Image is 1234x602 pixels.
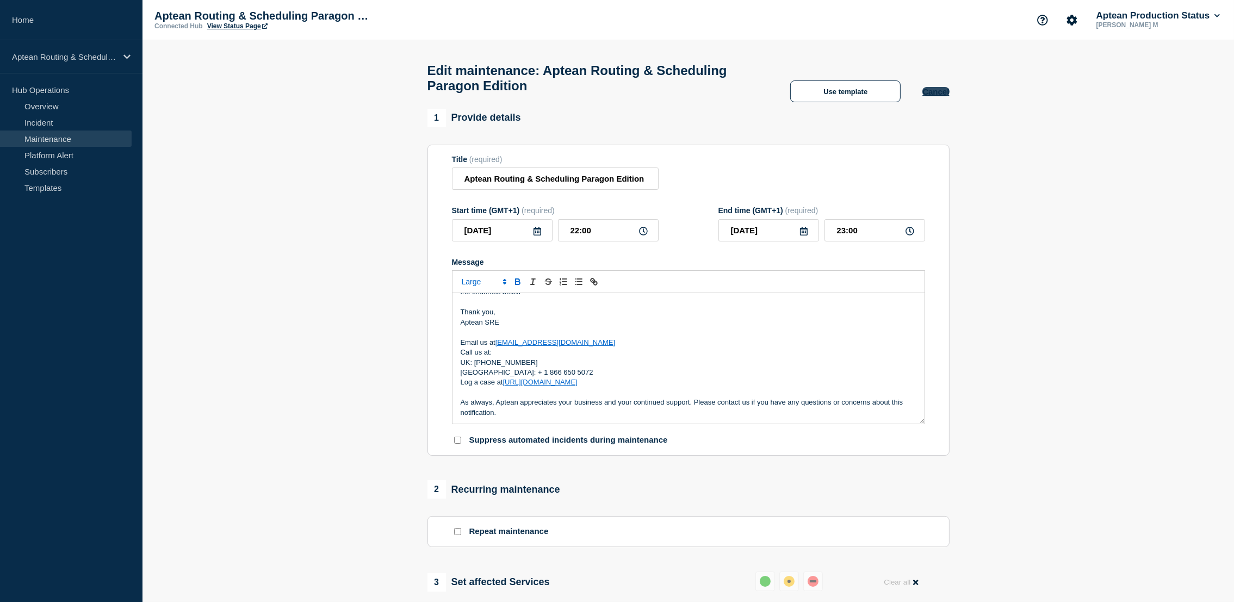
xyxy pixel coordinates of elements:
[503,378,578,386] a: [URL][DOMAIN_NAME]
[427,109,446,127] span: 1
[427,480,560,499] div: Recurring maintenance
[154,22,203,30] p: Connected Hub
[461,347,916,357] p: Call us at:
[760,576,771,587] div: up
[877,572,925,593] button: Clear all
[457,275,510,288] span: Font size
[452,219,553,241] input: YYYY-MM-DD
[469,526,549,537] p: Repeat maintenance
[803,572,823,591] button: down
[461,377,916,387] p: Log a case at
[824,219,925,241] input: HH:MM
[525,275,541,288] button: Toggle italic text
[452,155,659,164] div: Title
[427,109,521,127] div: Provide details
[461,318,916,327] p: Aptean SRE
[461,307,916,317] p: Thank you,
[452,258,925,266] div: Message
[784,576,795,587] div: affected
[1094,21,1207,29] p: [PERSON_NAME] M
[427,573,550,592] div: Set affected Services
[207,22,268,30] a: View Status Page
[522,206,555,215] span: (required)
[461,398,916,418] p: As always, Aptean appreciates your business and your continued support. Please contact us if you ...
[558,219,659,241] input: HH:MM
[755,572,775,591] button: up
[808,576,818,587] div: down
[495,338,615,346] a: [EMAIL_ADDRESS][DOMAIN_NAME]
[461,338,916,347] p: Email us at
[452,206,659,215] div: Start time (GMT+1)
[785,206,818,215] span: (required)
[469,435,668,445] p: Suppress automated incidents during maintenance
[586,275,602,288] button: Toggle link
[1061,9,1083,32] button: Account settings
[469,155,503,164] span: (required)
[461,368,916,377] p: [GEOGRAPHIC_DATA]: + 1 866 650 5072
[556,275,571,288] button: Toggle ordered list
[790,80,901,102] button: Use template
[1031,9,1054,32] button: Support
[718,219,819,241] input: YYYY-MM-DD
[452,167,659,190] input: Title
[454,528,461,535] input: Repeat maintenance
[427,480,446,499] span: 2
[427,573,446,592] span: 3
[461,358,916,368] p: UK: [PHONE_NUMBER]
[922,87,949,96] button: Cancel
[571,275,586,288] button: Toggle bulleted list
[779,572,799,591] button: affected
[427,63,769,94] h1: Edit maintenance: Aptean Routing & Scheduling Paragon Edition
[1094,10,1222,21] button: Aptean Production Status
[154,10,372,22] p: Aptean Routing & Scheduling Paragon Edition
[541,275,556,288] button: Toggle strikethrough text
[12,52,116,61] p: Aptean Routing & Scheduling Paragon Edition
[510,275,525,288] button: Toggle bold text
[452,293,925,424] div: Message
[454,437,461,444] input: Suppress automated incidents during maintenance
[718,206,925,215] div: End time (GMT+1)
